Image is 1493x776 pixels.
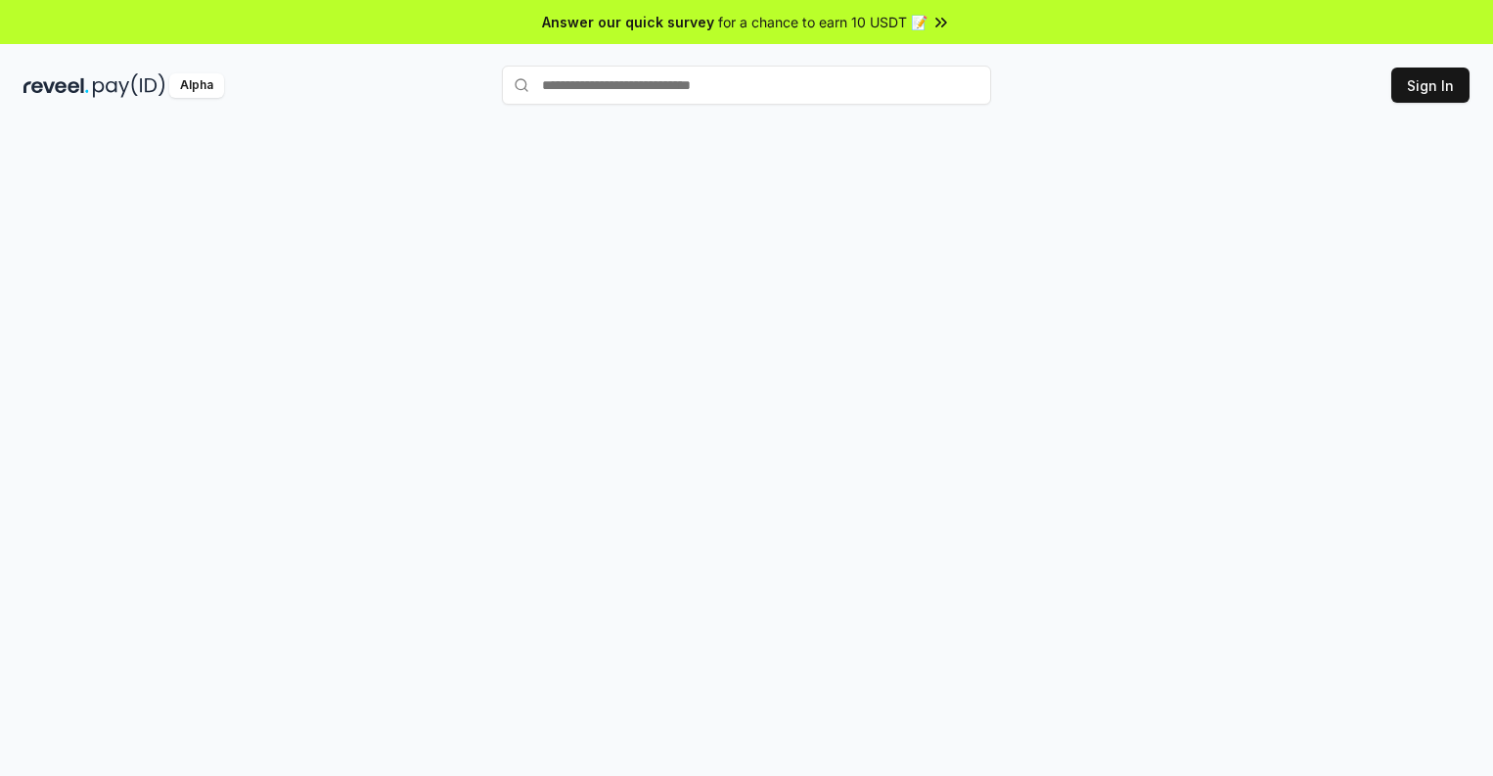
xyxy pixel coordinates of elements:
[1391,68,1470,103] button: Sign In
[23,73,89,98] img: reveel_dark
[169,73,224,98] div: Alpha
[718,12,927,32] span: for a chance to earn 10 USDT 📝
[542,12,714,32] span: Answer our quick survey
[93,73,165,98] img: pay_id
